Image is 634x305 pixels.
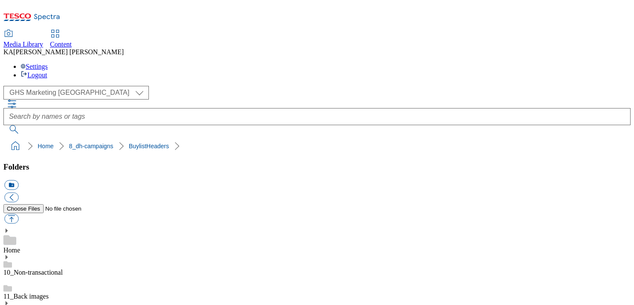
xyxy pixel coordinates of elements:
[3,293,49,300] a: 11_Back images
[129,143,169,150] a: BuylistHeaders
[3,108,631,125] input: Search by names or tags
[3,30,43,48] a: Media Library
[9,139,22,153] a: home
[50,30,72,48] a: Content
[3,246,20,254] a: Home
[3,162,631,172] h3: Folders
[3,138,631,154] nav: breadcrumb
[3,269,63,276] a: 10_Non-transactional
[21,63,48,70] a: Settings
[38,143,53,150] a: Home
[69,143,113,150] a: 8_dh-campaigns
[50,41,72,48] span: Content
[13,48,124,56] span: [PERSON_NAME] [PERSON_NAME]
[3,48,13,56] span: KA
[3,41,43,48] span: Media Library
[21,71,47,79] a: Logout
